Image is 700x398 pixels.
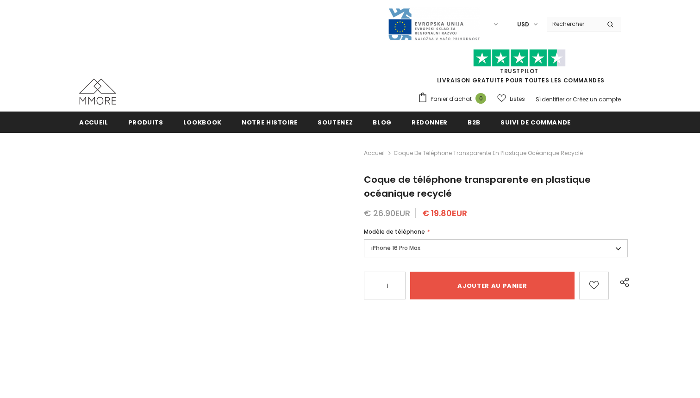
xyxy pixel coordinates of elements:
[500,112,571,132] a: Suivi de commande
[418,53,621,84] span: LIVRAISON GRATUITE POUR TOUTES LES COMMANDES
[242,118,298,127] span: Notre histoire
[364,207,410,219] span: € 26.90EUR
[517,20,529,29] span: USD
[183,112,222,132] a: Lookbook
[128,112,163,132] a: Produits
[412,118,448,127] span: Redonner
[183,118,222,127] span: Lookbook
[364,148,385,159] a: Accueil
[394,148,583,159] span: Coque de téléphone transparente en plastique océanique recyclé
[373,118,392,127] span: Blog
[128,118,163,127] span: Produits
[387,20,480,28] a: Javni Razpis
[422,207,467,219] span: € 19.80EUR
[497,91,525,107] a: Listes
[387,7,480,41] img: Javni Razpis
[79,79,116,105] img: Cas MMORE
[364,239,628,257] label: iPhone 16 Pro Max
[468,118,481,127] span: B2B
[364,173,591,200] span: Coque de téléphone transparente en plastique océanique recyclé
[318,118,353,127] span: soutenez
[431,94,472,104] span: Panier d'achat
[510,94,525,104] span: Listes
[547,17,600,31] input: Search Site
[410,272,575,299] input: Ajouter au panier
[242,112,298,132] a: Notre histoire
[500,67,538,75] a: TrustPilot
[364,228,425,236] span: Modèle de téléphone
[318,112,353,132] a: soutenez
[373,112,392,132] a: Blog
[473,49,566,67] img: Faites confiance aux étoiles pilotes
[79,112,108,132] a: Accueil
[536,95,564,103] a: S'identifier
[500,118,571,127] span: Suivi de commande
[418,92,491,106] a: Panier d'achat 0
[468,112,481,132] a: B2B
[566,95,571,103] span: or
[475,93,486,104] span: 0
[412,112,448,132] a: Redonner
[79,118,108,127] span: Accueil
[573,95,621,103] a: Créez un compte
